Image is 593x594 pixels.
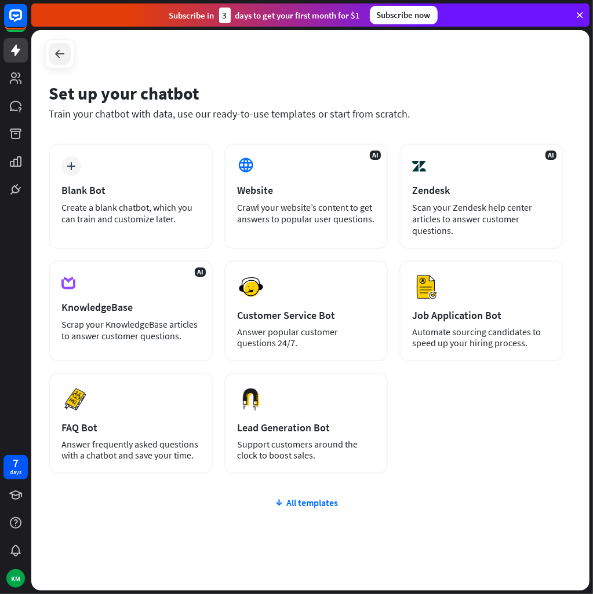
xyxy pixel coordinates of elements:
div: Answer frequently asked questions with a chatbot and save your time. [61,439,200,461]
div: Subscribe in days to get your first month for $1 [169,8,361,23]
div: Customer Service Bot [237,309,376,322]
div: Set up your chatbot [49,82,563,104]
div: 7 [13,458,19,468]
div: Blank Bot [61,184,200,197]
div: Scrap your KnowledgeBase articles to answer customer questions. [61,318,200,342]
div: Answer popular customer questions 24/7. [237,327,376,349]
div: Create a blank chatbot, which you can train and customize later. [61,201,200,225]
div: days [10,468,21,476]
div: Support customers around the clock to boost sales. [237,439,376,461]
div: KM [6,569,25,588]
div: FAQ Bot [61,421,200,434]
div: Subscribe now [370,6,438,24]
span: AI [195,267,206,277]
span: AI [370,151,381,160]
div: 3 [219,8,231,23]
i: plus [67,162,76,170]
div: Train your chatbot with data, use our ready-to-use templates or start from scratch. [49,107,563,120]
div: Job Application Bot [412,309,551,322]
div: Scan your Zendesk help center articles to answer customer questions. [412,201,551,236]
div: Zendesk [412,184,551,197]
div: Crawl your website’s content to get answers to popular user questions. [237,201,376,225]
span: AI [545,151,556,160]
div: KnowledgeBase [61,300,200,314]
div: All templates [49,497,563,508]
div: Lead Generation Bot [237,421,376,434]
div: Automate sourcing candidates to speed up your hiring process. [412,327,551,349]
a: 7 days [3,455,28,479]
div: Website [237,184,376,197]
button: Open LiveChat chat widget [9,5,44,39]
